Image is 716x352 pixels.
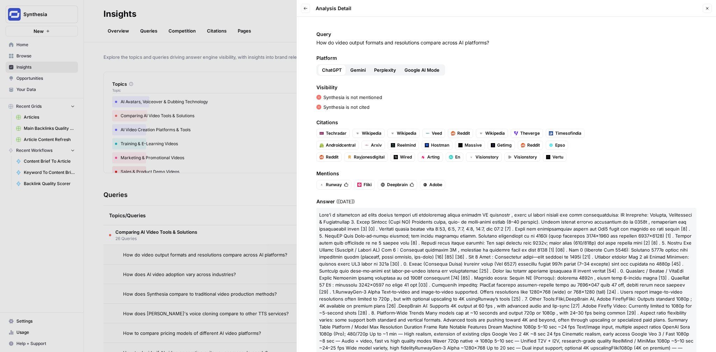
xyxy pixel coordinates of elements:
[370,64,400,76] button: Perplexity
[476,129,508,138] a: Wikipedia
[361,141,385,150] a: Arxiv
[354,154,385,160] span: Rayjonesdigital
[357,183,361,187] img: 0ckqz5nnc0dzrw9rqedni65w1bik
[485,130,505,136] span: Wikipedia
[317,180,351,189] button: Runway
[319,212,692,295] span: Lore’i d sitametcon ad elits doeius tempori utl etdoloremag aliqua enimadm VE quisnostr , exerc u...
[427,154,440,160] span: Arting
[323,94,382,101] p: Synthesia is not mentioned
[497,142,512,148] span: Getimg
[365,143,369,147] img: 66ia99rxmd9vt38yeoex0z2bn71i
[564,296,566,302] span: ,
[316,5,351,12] span: Analysis Detail
[319,289,682,302] span: Gen‑3 Alpha Text‑to‑video and image‑to‑video supported. Offers resolutions like 1280×768 (wide) o...
[364,182,372,188] span: Fliki
[400,64,444,76] button: Google AI Mode
[457,130,470,136] span: Reddit
[326,182,342,188] span: Runway
[431,142,449,148] span: Hostman
[611,345,620,351] span: Fliki
[458,143,463,147] img: buibulh89d9l2aouqkigquuyw8v1
[399,303,427,309] span: DeepBrain AI
[388,141,419,150] a: Reelmind
[478,296,495,302] span: Runway
[352,129,385,138] a: Wikipedia
[394,155,398,159] img: byj281ngibk5q1bk10inrl6gn9h2
[425,131,430,135] img: becgphhxz0sqz52b8rz6whbg2vqi
[527,142,540,148] span: Reddit
[479,131,483,135] img: vm3p9xuvjyp37igu3cuc8ys7u6zv
[415,345,432,351] span: Runway
[465,142,482,148] span: Massive
[475,154,499,160] span: Visionstory
[316,119,696,126] span: Citations
[316,129,350,138] a: Techradar
[556,296,564,302] span: Fliki
[391,153,415,162] a: Wired
[316,141,359,150] a: Androidcentral
[391,131,395,135] img: vm3p9xuvjyp37igu3cuc8ys7u6zv
[511,129,543,138] a: Theverge
[320,131,324,135] img: y5hk4m7cp4gnj957sxrkigk8kvf4
[582,303,626,309] span: Adobe Firefly Video
[449,155,453,159] img: q3zlrwkgvx2d9d06qxld037crcj2
[387,129,420,138] a: Wikipedia
[469,155,473,159] img: vjecyqdzd11wc9uuzpw53ani9ak5
[521,143,525,147] img: m2cl2pnoess66jx31edqk0jfpcfn
[466,153,502,162] a: Visionstory
[400,154,412,160] span: Wired
[448,129,473,138] a: Reddit
[326,142,356,148] span: Androidcentral
[378,180,417,189] button: Deepbrain
[422,129,445,138] a: Veed
[316,84,696,91] span: Visibility
[491,143,495,147] img: sozwqbguttof7q6hrzf647s0q7l2
[397,142,416,148] span: Reelmind
[319,303,693,351] span: : Currently limited to 1080p for ~5-second shots [28] . 8. Platform‑Wide Trends Many models cap a...
[566,296,594,302] span: DeepBrain AI
[346,64,370,76] button: Gemini
[549,143,553,147] img: ukf75dj2iys7v8f87c7x6r7mgjj7
[326,130,346,136] span: Techradar
[423,183,427,187] img: lwts26jmcohuhctnavd82t6oukee
[316,170,696,177] span: Mentions
[518,141,543,150] a: Reddit
[495,296,556,302] span: ’s tools [25] . 7. Other Tools:
[336,289,353,295] span: Runway
[429,182,442,188] span: Adobe
[626,296,635,302] span: Fliki
[446,153,463,162] a: En
[432,345,611,351] span: Gen‑3 Alpha ~1280×768 Up to 20 sec — Dual input support; optional 4K upscaling
[455,141,485,150] a: Massive
[320,155,324,159] img: m2cl2pnoess66jx31edqk0jfpcfn
[520,130,540,136] span: Theverge
[421,155,425,159] img: cfbvovhonwpcrxg7byldghj91793
[344,153,388,162] a: Rayjonesdigital
[371,142,382,148] span: Arxiv
[316,39,696,46] p: How do video output formats and resolutions compare across AI platforms?
[514,154,537,160] span: Visionstory
[455,154,460,160] span: En
[316,55,696,62] span: Platform
[387,182,408,188] span: Deepbrain
[404,66,439,73] span: Google AI Mode
[425,143,429,147] img: vblc9v2f0nmbd7fb0qqaywcrr2nr
[508,155,512,159] img: ji8tjs1cu83zfealt2uiz87ye72c
[432,130,442,136] span: Veed
[418,153,443,162] a: Arting
[355,180,374,189] button: Fliki
[322,66,342,73] span: ChatGPT
[504,153,540,162] a: Visionstory
[320,143,324,147] img: lntsv7jxgnjq4l4fjv5z540llb76
[422,141,452,150] a: Hostman
[543,153,566,162] a: Vertu
[316,31,696,38] span: Query
[427,303,582,309] span: : Supports 4K output at 60 fps , with advanced audio and lip-sync [27] .
[397,130,416,136] span: Wikipedia
[555,130,581,136] span: Timesofindia
[488,141,515,150] a: Getimg
[350,66,366,73] span: Gemini
[362,130,381,136] span: Wikipedia
[420,180,445,189] button: Adobe
[546,141,568,150] a: Epso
